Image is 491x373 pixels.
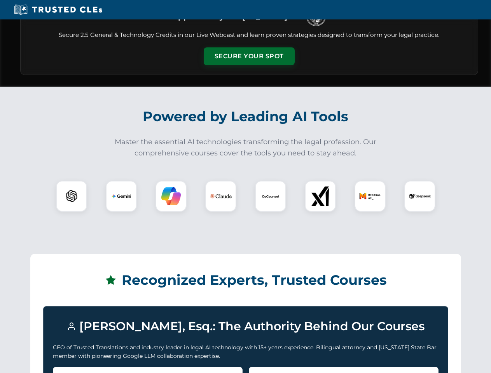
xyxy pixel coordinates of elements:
[106,181,137,212] div: Gemini
[359,185,381,207] img: Mistral AI Logo
[161,186,181,206] img: Copilot Logo
[409,185,431,207] img: DeepSeek Logo
[311,186,330,206] img: xAI Logo
[53,316,439,337] h3: [PERSON_NAME], Esq.: The Authority Behind Our Courses
[210,185,232,207] img: Claude Logo
[112,186,131,206] img: Gemini Logo
[305,181,336,212] div: xAI
[110,136,382,159] p: Master the essential AI technologies transforming the legal profession. Our comprehensive courses...
[12,4,105,16] img: Trusted CLEs
[156,181,187,212] div: Copilot
[43,267,448,294] h2: Recognized Experts, Trusted Courses
[60,185,83,207] img: ChatGPT Logo
[355,181,386,212] div: Mistral AI
[30,103,461,130] h2: Powered by Leading AI Tools
[204,47,295,65] button: Secure Your Spot
[261,186,280,206] img: CoCounsel Logo
[205,181,236,212] div: Claude
[404,181,435,212] div: DeepSeek
[56,181,87,212] div: ChatGPT
[30,31,468,40] p: Secure 2.5 General & Technology Credits in our Live Webcast and learn proven strategies designed ...
[53,343,439,361] p: CEO of Trusted Translations and industry leader in legal AI technology with 15+ years experience....
[255,181,286,212] div: CoCounsel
